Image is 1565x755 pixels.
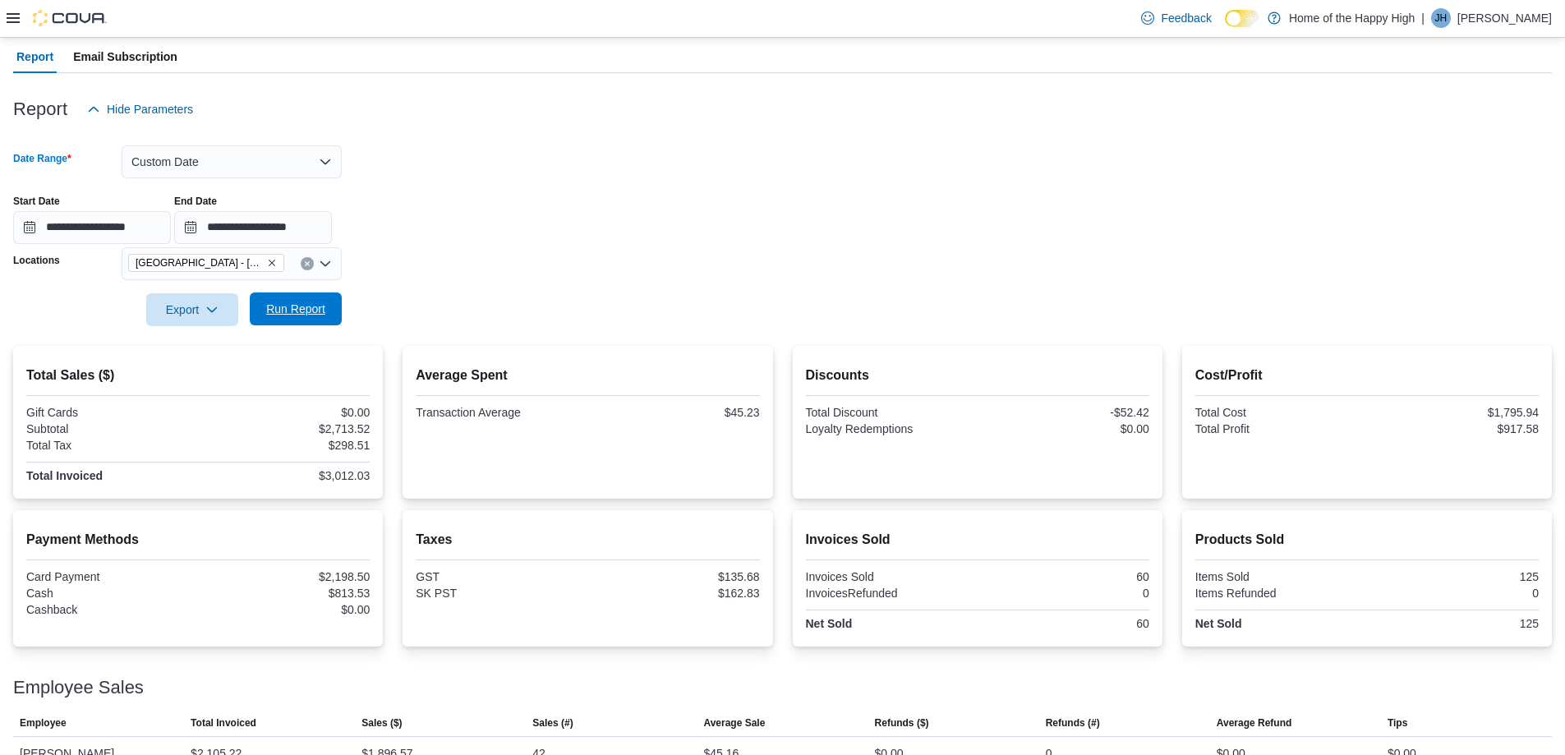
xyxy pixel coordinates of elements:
[981,570,1149,583] div: 60
[26,530,370,550] h2: Payment Methods
[26,439,195,452] div: Total Tax
[201,587,370,600] div: $813.53
[806,617,853,630] strong: Net Sold
[591,406,759,419] div: $45.23
[174,195,217,208] label: End Date
[416,406,584,419] div: Transaction Average
[1370,570,1539,583] div: 125
[136,255,264,271] span: [GEOGRAPHIC_DATA] - [GEOGRAPHIC_DATA] - Fire & Flower
[1370,406,1539,419] div: $1,795.94
[806,366,1149,385] h2: Discounts
[1457,8,1552,28] p: [PERSON_NAME]
[26,422,195,435] div: Subtotal
[13,254,60,267] label: Locations
[250,292,342,325] button: Run Report
[13,152,71,165] label: Date Range
[1195,530,1539,550] h2: Products Sold
[26,587,195,600] div: Cash
[26,469,103,482] strong: Total Invoiced
[1135,2,1217,35] a: Feedback
[267,258,277,268] button: Remove Battleford - Battleford Crossing - Fire & Flower from selection in this group
[156,293,228,326] span: Export
[1046,716,1100,730] span: Refunds (#)
[361,716,402,730] span: Sales ($)
[981,587,1149,600] div: 0
[13,211,171,244] input: Press the down key to open a popover containing a calendar.
[1421,8,1425,28] p: |
[806,422,974,435] div: Loyalty Redemptions
[1388,716,1407,730] span: Tips
[26,366,370,385] h2: Total Sales ($)
[591,587,759,600] div: $162.83
[26,603,195,616] div: Cashback
[806,530,1149,550] h2: Invoices Sold
[416,570,584,583] div: GST
[73,40,177,73] span: Email Subscription
[1217,716,1292,730] span: Average Refund
[201,406,370,419] div: $0.00
[107,101,193,117] span: Hide Parameters
[981,422,1149,435] div: $0.00
[13,195,60,208] label: Start Date
[319,257,332,270] button: Open list of options
[806,570,974,583] div: Invoices Sold
[591,570,759,583] div: $135.68
[1370,422,1539,435] div: $917.58
[174,211,332,244] input: Press the down key to open a popover containing a calendar.
[33,10,107,26] img: Cova
[26,406,195,419] div: Gift Cards
[201,439,370,452] div: $298.51
[1225,10,1259,27] input: Dark Mode
[1435,8,1448,28] span: JH
[806,587,974,600] div: InvoicesRefunded
[1195,570,1364,583] div: Items Sold
[1370,617,1539,630] div: 125
[266,301,325,317] span: Run Report
[191,716,256,730] span: Total Invoiced
[416,366,759,385] h2: Average Spent
[122,145,342,178] button: Custom Date
[81,93,200,126] button: Hide Parameters
[20,716,67,730] span: Employee
[1195,422,1364,435] div: Total Profit
[1370,587,1539,600] div: 0
[806,406,974,419] div: Total Discount
[416,587,584,600] div: SK PST
[1289,8,1415,28] p: Home of the Happy High
[1195,617,1242,630] strong: Net Sold
[1195,406,1364,419] div: Total Cost
[201,570,370,583] div: $2,198.50
[16,40,53,73] span: Report
[416,530,759,550] h2: Taxes
[1195,366,1539,385] h2: Cost/Profit
[201,603,370,616] div: $0.00
[981,406,1149,419] div: -$52.42
[13,99,67,119] h3: Report
[532,716,573,730] span: Sales (#)
[201,422,370,435] div: $2,713.52
[13,678,144,697] h3: Employee Sales
[128,254,284,272] span: Battleford - Battleford Crossing - Fire & Flower
[26,570,195,583] div: Card Payment
[1161,10,1211,26] span: Feedback
[201,469,370,482] div: $3,012.03
[1195,587,1364,600] div: Items Refunded
[301,257,314,270] button: Clear input
[1431,8,1451,28] div: Joshua Hunt
[875,716,929,730] span: Refunds ($)
[703,716,765,730] span: Average Sale
[981,617,1149,630] div: 60
[146,293,238,326] button: Export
